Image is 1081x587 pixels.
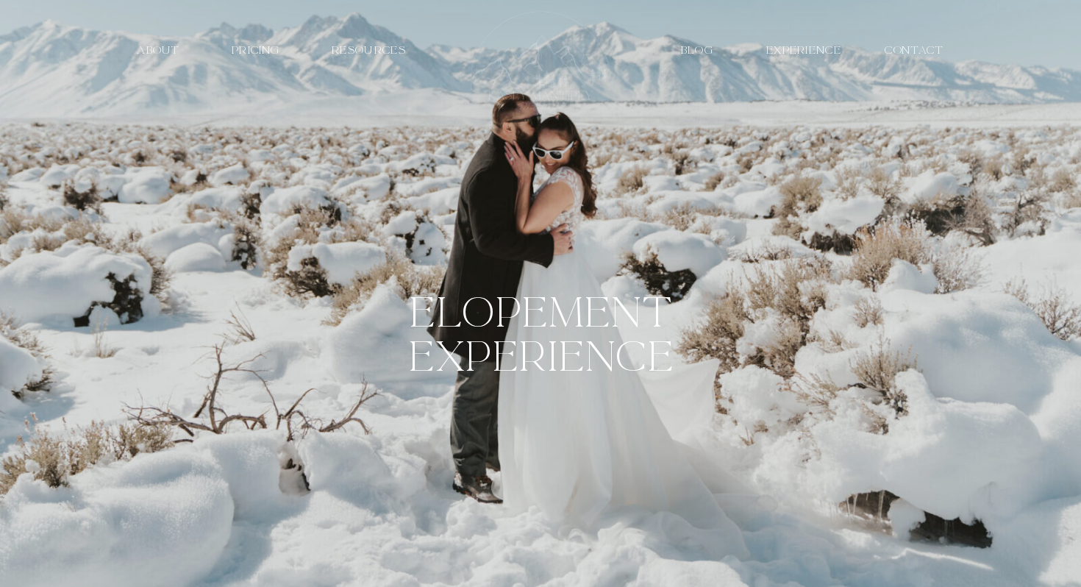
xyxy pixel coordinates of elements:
[672,43,722,57] a: Blog
[124,43,193,57] a: about
[879,43,950,57] a: contact
[340,291,742,380] h1: elopement experience
[318,43,419,57] a: resources
[763,43,845,57] a: EXPERIENCE
[221,43,290,57] a: PRICING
